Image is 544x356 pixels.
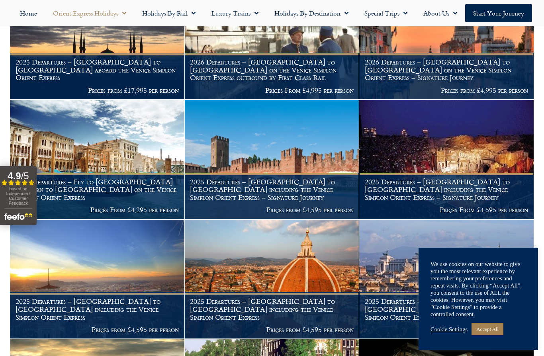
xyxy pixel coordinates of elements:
a: About Us [415,4,465,22]
a: 2025 Departures – [GEOGRAPHIC_DATA] to [GEOGRAPHIC_DATA] including the Venice Simplon Orient Expr... [359,100,534,219]
a: 2025 Departures – Fly to [GEOGRAPHIC_DATA] & return to [GEOGRAPHIC_DATA] on the Venice Simplon Or... [10,100,185,219]
p: Prices From £4,595 per person [365,206,528,214]
h1: 2025 Departures – [GEOGRAPHIC_DATA] to [GEOGRAPHIC_DATA] including the Venice Simplon Orient Express [365,297,528,321]
a: 2025 Departures – [GEOGRAPHIC_DATA] to [GEOGRAPHIC_DATA] including the Venice Simplon Orient Expr... [185,100,360,219]
p: Prices from £4,995 per person [365,86,528,94]
h1: 2025 Departures – [GEOGRAPHIC_DATA] to [GEOGRAPHIC_DATA] including the Venice Simplon Orient Expr... [365,178,528,201]
p: Prices from £4,595 per person [190,326,354,334]
a: Start your Journey [465,4,532,22]
a: Cookie Settings [431,326,468,333]
p: Prices from £4,595 per person [16,326,179,334]
p: Prices From £4,295 per person [16,206,179,214]
h1: 2025 Departures – [GEOGRAPHIC_DATA] to [GEOGRAPHIC_DATA] aboard the Venice Simplon Orient Express [16,58,179,82]
p: Prices from £4,595 per person [190,206,354,214]
a: Holidays by Rail [134,4,204,22]
a: Orient Express Holidays [45,4,134,22]
img: venice aboard the Orient Express [10,100,184,219]
a: Holidays by Destination [266,4,356,22]
div: We use cookies on our website to give you the most relevant experience by remembering your prefer... [431,260,526,318]
p: Prices from £17,995 per person [16,86,179,94]
a: Accept All [472,323,503,335]
h1: 2025 Departures – [GEOGRAPHIC_DATA] to [GEOGRAPHIC_DATA] including the Venice Simplon Orient Express [16,297,179,321]
h1: 2025 Departures – Fly to [GEOGRAPHIC_DATA] & return to [GEOGRAPHIC_DATA] on the Venice Simplon Or... [16,178,179,201]
a: 2025 Departures – [GEOGRAPHIC_DATA] to [GEOGRAPHIC_DATA] including the Venice Simplon Orient Expr... [10,220,185,339]
a: Home [12,4,45,22]
p: Prices From £4,995 per person [190,86,354,94]
a: Special Trips [356,4,415,22]
a: 2025 Departures – [GEOGRAPHIC_DATA] to [GEOGRAPHIC_DATA] including the Venice Simplon Orient Expr... [359,220,534,339]
h1: 2026 Departures – [GEOGRAPHIC_DATA] to [GEOGRAPHIC_DATA] on the Venice Simplon Orient Express out... [190,58,354,82]
a: Luxury Trains [204,4,266,22]
h1: 2026 Departures – [GEOGRAPHIC_DATA] to [GEOGRAPHIC_DATA] on the Venice Simplon Orient Express – S... [365,58,528,82]
nav: Menu [4,4,540,22]
p: Prices from £4,495 per person [365,326,528,334]
h1: 2025 Departures – [GEOGRAPHIC_DATA] to [GEOGRAPHIC_DATA] including the Venice Simplon Orient Express [190,297,354,321]
h1: 2025 Departures – [GEOGRAPHIC_DATA] to [GEOGRAPHIC_DATA] including the Venice Simplon Orient Expr... [190,178,354,201]
a: 2025 Departures – [GEOGRAPHIC_DATA] to [GEOGRAPHIC_DATA] including the Venice Simplon Orient Expr... [185,220,360,339]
